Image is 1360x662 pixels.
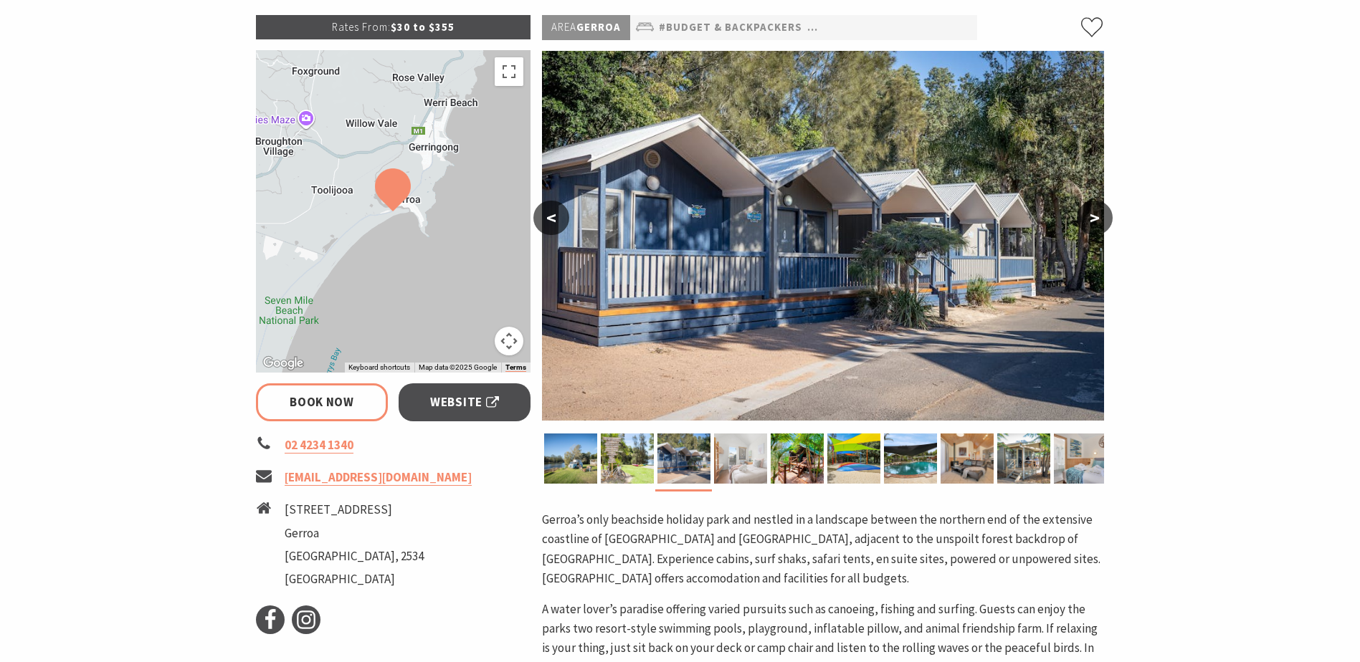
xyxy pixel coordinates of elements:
li: Gerroa [285,524,424,543]
a: #Cottages [969,19,1035,37]
a: [EMAIL_ADDRESS][DOMAIN_NAME] [285,469,472,486]
img: Combi Van, Camping, Caravanning, Sites along Crooked River at Seven Mile Beach Holiday Park [544,433,597,484]
button: > [1077,201,1113,235]
a: Book Now [256,383,389,421]
a: Website [399,383,531,421]
li: [GEOGRAPHIC_DATA], 2534 [285,547,424,566]
span: Rates From: [332,20,391,34]
li: [GEOGRAPHIC_DATA] [285,570,424,589]
img: Couple on cabin deck at Seven Mile Beach Holiday Park [997,433,1050,484]
span: Website [430,393,499,412]
button: Map camera controls [495,327,523,355]
button: Toggle fullscreen view [495,57,523,86]
p: Gerroa’s only beachside holiday park and nestled in a landscape between the northern end of the e... [542,510,1104,588]
button: Keyboard shortcuts [348,363,410,373]
a: Open this area in Google Maps (opens a new window) [260,354,307,373]
img: Surf shak [657,433,710,484]
img: Google [260,354,307,373]
img: Safari Tents at Seven Mile Beach Holiday Park [771,433,824,484]
a: #Budget & backpackers [659,19,802,37]
img: jumping pillow [827,433,880,484]
a: 02 4234 1340 [285,437,353,454]
li: [STREET_ADDRESS] [285,500,424,519]
span: Map data ©2025 Google [419,363,497,371]
a: Terms (opens in new tab) [505,363,526,372]
p: $30 to $355 [256,15,531,39]
img: shack 2 [714,433,767,484]
span: Area [551,20,576,34]
p: Gerroa [542,15,630,40]
img: cabin bedroom [1054,433,1107,484]
button: < [533,201,569,235]
img: Beachside Pool [884,433,937,484]
a: #Camping & Holiday Parks [807,19,964,37]
img: Welcome to Seven Mile Beach Holiday Park [601,433,654,484]
img: Surf shak [542,51,1104,421]
img: fireplace [941,433,994,484]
